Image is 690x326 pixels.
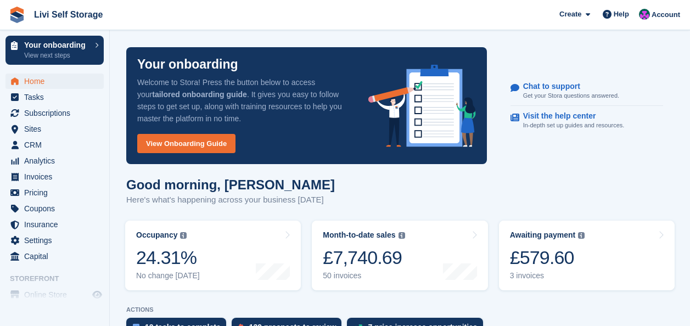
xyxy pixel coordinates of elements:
span: Account [652,9,680,20]
p: View next steps [24,50,89,60]
img: Graham Cameron [639,9,650,20]
span: Online Store [24,287,90,302]
a: menu [5,105,104,121]
img: icon-info-grey-7440780725fd019a000dd9b08b2336e03edf1995a4989e88bcd33f0948082b44.svg [578,232,585,239]
a: View Onboarding Guide [137,134,235,153]
span: Insurance [24,217,90,232]
p: In-depth set up guides and resources. [523,121,625,130]
span: Subscriptions [24,105,90,121]
strong: tailored onboarding guide [152,90,247,99]
a: Chat to support Get your Stora questions answered. [511,76,663,106]
div: Awaiting payment [510,231,576,240]
a: Livi Self Storage [30,5,107,24]
img: icon-info-grey-7440780725fd019a000dd9b08b2336e03edf1995a4989e88bcd33f0948082b44.svg [180,232,187,239]
img: stora-icon-8386f47178a22dfd0bd8f6a31ec36ba5ce8667c1dd55bd0f319d3a0aa187defe.svg [9,7,25,23]
p: Here's what's happening across your business [DATE] [126,194,335,206]
span: Pricing [24,185,90,200]
a: Your onboarding View next steps [5,36,104,65]
p: Your onboarding [137,58,238,71]
a: menu [5,153,104,168]
a: Preview store [91,288,104,301]
p: ACTIONS [126,306,674,313]
img: onboarding-info-6c161a55d2c0e0a8cae90662b2fe09162a5109e8cc188191df67fb4f79e88e88.svg [368,65,476,147]
a: menu [5,137,104,153]
div: Occupancy [136,231,177,240]
a: menu [5,121,104,137]
p: Chat to support [523,82,610,91]
a: Awaiting payment £579.60 3 invoices [499,221,675,290]
a: menu [5,201,104,216]
p: Welcome to Stora! Press the button below to access your . It gives you easy to follow steps to ge... [137,76,351,125]
div: 50 invoices [323,271,405,280]
span: Settings [24,233,90,248]
a: Month-to-date sales £7,740.69 50 invoices [312,221,487,290]
div: £579.60 [510,246,585,269]
p: Get your Stora questions answered. [523,91,619,100]
p: Visit the help center [523,111,616,121]
a: menu [5,287,104,302]
a: menu [5,169,104,184]
span: Invoices [24,169,90,184]
span: Coupons [24,201,90,216]
div: 3 invoices [510,271,585,280]
span: Help [614,9,629,20]
a: menu [5,74,104,89]
span: Create [559,9,581,20]
h1: Good morning, [PERSON_NAME] [126,177,335,192]
span: CRM [24,137,90,153]
span: Tasks [24,89,90,105]
a: Visit the help center In-depth set up guides and resources. [511,106,663,136]
p: Your onboarding [24,41,89,49]
span: Capital [24,249,90,264]
span: Storefront [10,273,109,284]
div: No change [DATE] [136,271,200,280]
div: 24.31% [136,246,200,269]
span: Sites [24,121,90,137]
a: menu [5,217,104,232]
span: Analytics [24,153,90,168]
div: Month-to-date sales [323,231,395,240]
a: Occupancy 24.31% No change [DATE] [125,221,301,290]
a: menu [5,249,104,264]
a: menu [5,185,104,200]
div: £7,740.69 [323,246,405,269]
span: Home [24,74,90,89]
img: icon-info-grey-7440780725fd019a000dd9b08b2336e03edf1995a4989e88bcd33f0948082b44.svg [399,232,405,239]
a: menu [5,89,104,105]
a: menu [5,233,104,248]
